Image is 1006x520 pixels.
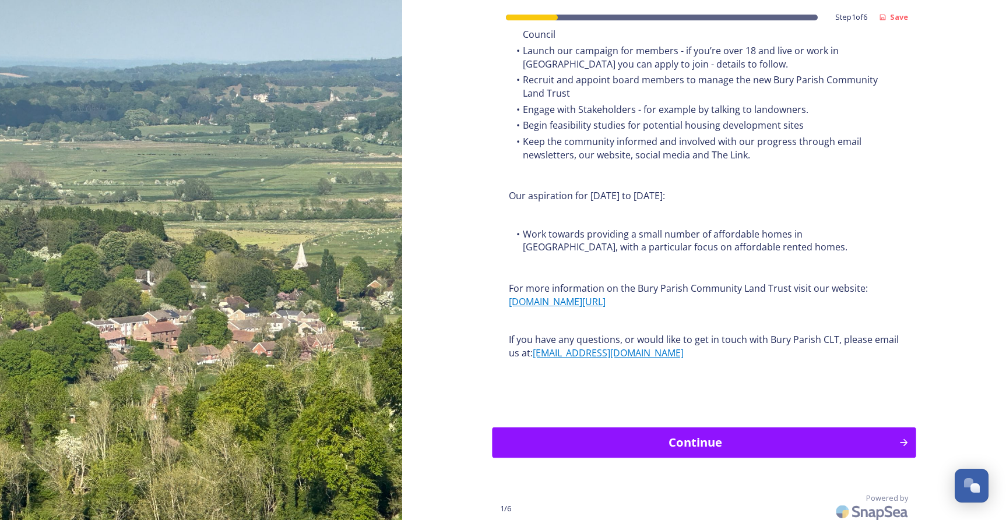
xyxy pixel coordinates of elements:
a: [EMAIL_ADDRESS][DOMAIN_NAME] [533,346,684,359]
li: Recruit and appoint board members to manage the new Bury Parish Community Land Trust [509,73,899,100]
p: For more information on the Bury Parish Community Land Trust visit our website: [509,282,899,308]
button: Open Chat [955,469,989,503]
p: Our aspiration for [DATE] to [DATE]: [509,189,899,203]
span: 1 / 6 [500,503,511,514]
li: Launch our campaign for members - if you’re over 18 and live or work in [GEOGRAPHIC_DATA] you can... [509,44,899,70]
button: Continue [493,427,916,458]
p: If you have any questions, or would like to get in touch with Bury Parish CLT, please email us at: [509,333,899,359]
div: Continue [499,434,893,451]
li: Work towards providing a small number of affordable homes in [GEOGRAPHIC_DATA], with a particular... [509,228,899,254]
li: Engage with Stakeholders - for example by talking to landowners. [509,103,899,116]
span: Step 1 of 6 [835,12,867,23]
strong: Save [890,12,908,22]
span: Powered by [866,493,908,504]
li: Begin feasibility studies for potential housing development sites [509,119,899,132]
li: Keep the community informed and involved with our progress through email newsletters, our website... [509,135,899,161]
a: [DOMAIN_NAME][URL] [509,295,606,308]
